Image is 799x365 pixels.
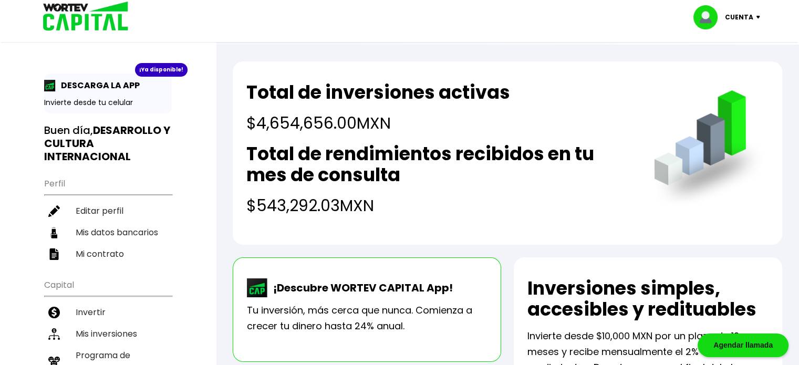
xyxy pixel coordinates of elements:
[527,278,769,320] h2: Inversiones simples, accesibles y redituables
[44,80,56,91] img: app-icon
[44,172,172,265] ul: Perfil
[48,248,60,260] img: contrato-icon.f2db500c.svg
[247,303,487,334] p: Tu inversión, más cerca que nunca. Comienza a crecer tu dinero hasta 24% anual.
[48,227,60,238] img: datos-icon.10cf9172.svg
[268,280,453,296] p: ¡Descubre WORTEV CAPITAL App!
[48,307,60,318] img: invertir-icon.b3b967d7.svg
[725,9,753,25] p: Cuenta
[246,82,510,103] h2: Total de inversiones activas
[48,205,60,217] img: editar-icon.952d3147.svg
[246,194,633,217] h4: $543,292.03 MXN
[753,16,767,19] img: icon-down
[698,333,788,357] div: Agendar llamada
[44,97,172,108] p: Invierte desde tu celular
[44,243,172,265] a: Mi contrato
[44,323,172,345] a: Mis inversiones
[44,124,172,163] h3: Buen día,
[246,111,510,135] h4: $4,654,656.00 MXN
[48,328,60,340] img: inversiones-icon.6695dc30.svg
[44,200,172,222] a: Editar perfil
[693,5,725,29] img: profile-image
[649,90,769,210] img: grafica.516fef24.png
[246,143,633,185] h2: Total de rendimientos recibidos en tu mes de consulta
[56,79,140,92] p: DESCARGA LA APP
[247,278,268,297] img: wortev-capital-app-icon
[44,301,172,323] a: Invertir
[44,222,172,243] a: Mis datos bancarios
[44,123,170,164] b: DESARROLLO Y CULTURA INTERNACIONAL
[135,63,188,77] div: ¡Ya disponible!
